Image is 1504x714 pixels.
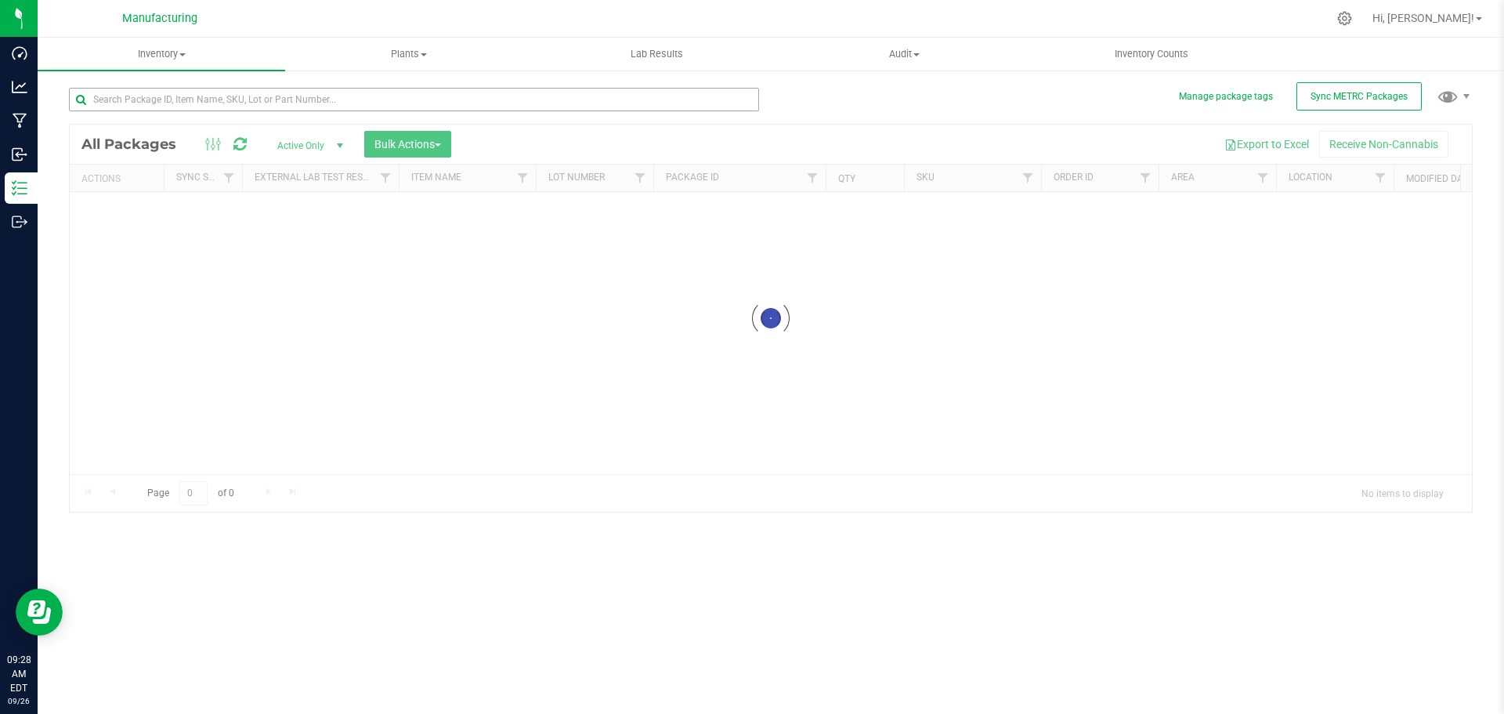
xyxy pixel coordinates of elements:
[533,38,780,71] a: Lab Results
[38,38,285,71] a: Inventory
[69,88,759,111] input: Search Package ID, Item Name, SKU, Lot or Part Number...
[1028,38,1275,71] a: Inventory Counts
[12,214,27,230] inline-svg: Outbound
[1311,91,1408,102] span: Sync METRC Packages
[1094,47,1209,61] span: Inventory Counts
[1179,90,1273,103] button: Manage package tags
[12,79,27,95] inline-svg: Analytics
[7,653,31,695] p: 09:28 AM EDT
[609,47,704,61] span: Lab Results
[16,589,63,636] iframe: Resource center
[781,47,1027,61] span: Audit
[1335,11,1354,26] div: Manage settings
[12,147,27,162] inline-svg: Inbound
[285,38,533,71] a: Plants
[1296,82,1422,111] button: Sync METRC Packages
[122,12,197,25] span: Manufacturing
[12,45,27,61] inline-svg: Dashboard
[12,180,27,196] inline-svg: Inventory
[7,695,31,707] p: 09/26
[1372,12,1474,24] span: Hi, [PERSON_NAME]!
[780,38,1028,71] a: Audit
[12,113,27,129] inline-svg: Manufacturing
[286,47,532,61] span: Plants
[38,47,285,61] span: Inventory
